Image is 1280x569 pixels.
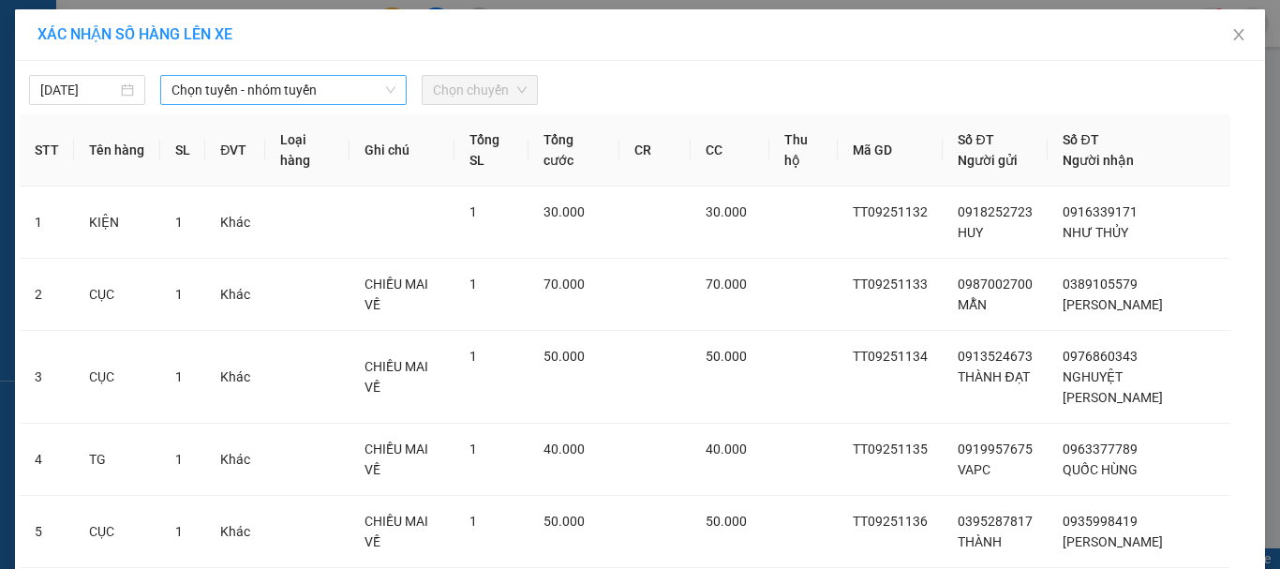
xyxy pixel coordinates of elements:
span: 1 [175,524,183,539]
span: QUỐC HÙNG [1063,462,1138,477]
span: 0976860343 [1063,349,1138,364]
span: CHIỀU MAI VỀ [365,442,428,477]
span: 1 [175,452,183,467]
td: 4 [20,424,74,496]
span: Số ĐT [1063,132,1098,147]
button: Close [1213,9,1265,62]
span: TT09251132 [853,204,928,219]
span: TT09251133 [853,277,928,292]
span: Người nhận [1063,153,1134,168]
th: SL [160,114,205,187]
span: Chọn chuyến [433,76,527,104]
li: Tân Anh [9,9,272,45]
span: 1 [469,277,477,292]
span: 50.000 [543,514,585,529]
span: 30.000 [706,204,747,219]
span: 0987002700 [958,277,1033,292]
span: NGHUYỆT [PERSON_NAME] [1063,369,1163,405]
li: VP [PERSON_NAME] [9,80,129,100]
th: Loại hàng [265,114,350,187]
span: 40.000 [706,442,747,457]
span: close [1231,27,1246,42]
span: 1 [175,369,183,384]
span: environment [9,104,22,117]
span: CHIỀU MAI VỀ [365,514,428,549]
b: khu C30-lô B5-Q10 [9,103,112,139]
span: TT09251136 [853,514,928,529]
span: 1 [469,514,477,529]
span: down [385,84,396,96]
span: 0918252723 [958,204,1033,219]
th: STT [20,114,74,187]
th: Tên hàng [74,114,160,187]
td: 5 [20,496,74,568]
td: TG [74,424,160,496]
span: NHƯ THỦY [1063,225,1128,240]
th: ĐVT [205,114,265,187]
span: VAPC [958,462,990,477]
th: Thu hộ [769,114,839,187]
span: 1 [469,442,477,457]
span: [PERSON_NAME] [1063,297,1163,312]
span: 0389105579 [1063,277,1138,292]
span: Người gửi [958,153,1018,168]
td: CỤC [74,259,160,331]
span: 1 [175,215,183,230]
td: Khác [205,496,265,568]
span: 0919957675 [958,442,1033,457]
span: CHIỀU MAI VỀ [365,277,428,312]
th: CR [619,114,691,187]
span: THÀNH ĐẠT [958,369,1029,384]
span: 0395287817 [958,514,1033,529]
td: KIỆN [74,187,160,259]
span: 0963377789 [1063,442,1138,457]
span: [PERSON_NAME] [1063,534,1163,549]
span: environment [129,125,142,138]
th: CC [691,114,769,187]
span: 70.000 [543,277,585,292]
li: VP BX Ngọc Hồi - Kon Tum [129,80,249,121]
span: 70.000 [706,277,747,292]
span: 50.000 [543,349,585,364]
span: Số ĐT [958,132,993,147]
input: 15/09/2025 [40,80,117,100]
span: 1 [175,287,183,302]
span: 1 [469,349,477,364]
span: 50.000 [706,514,747,529]
span: 40.000 [543,442,585,457]
td: Khác [205,331,265,424]
th: Ghi chú [350,114,454,187]
td: 2 [20,259,74,331]
span: 0935998419 [1063,514,1138,529]
span: HUY [958,225,983,240]
td: CỤC [74,496,160,568]
span: 30.000 [543,204,585,219]
span: CHIỀU MAI VỀ [365,359,428,395]
span: TT09251135 [853,442,928,457]
span: 0916339171 [1063,204,1138,219]
th: Tổng cước [528,114,618,187]
td: Khác [205,259,265,331]
span: 0913524673 [958,349,1033,364]
span: Chọn tuyến - nhóm tuyến [171,76,395,104]
span: 50.000 [706,349,747,364]
span: THÀNH [958,534,1002,549]
span: MẪN [958,297,987,312]
span: XÁC NHẬN SỐ HÀNG LÊN XE [37,25,232,43]
img: logo.jpg [9,9,75,75]
th: Tổng SL [454,114,529,187]
td: 3 [20,331,74,424]
td: Khác [205,424,265,496]
span: TT09251134 [853,349,928,364]
th: Mã GD [838,114,943,187]
td: 1 [20,187,74,259]
span: 1 [469,204,477,219]
td: CỤC [74,331,160,424]
td: Khác [205,187,265,259]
